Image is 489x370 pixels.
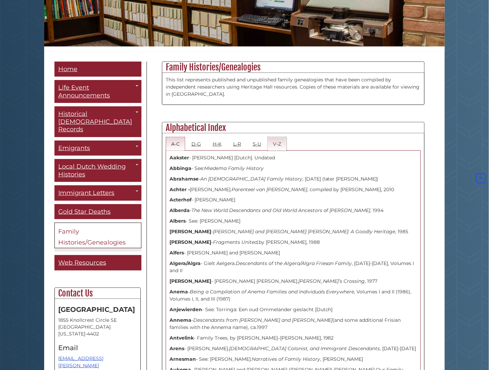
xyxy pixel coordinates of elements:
[170,154,417,161] p: - [PERSON_NAME] [Dutch]. Undated
[58,189,114,197] span: Immigrant Letters
[58,228,126,246] span: Family Histories/Genealogies
[170,356,417,363] p: - See: [PERSON_NAME]. , [PERSON_NAME]
[54,185,141,201] a: Immigrant Letters
[162,62,424,73] h2: Family Histories/Genealogies
[190,289,354,295] i: Being a Compilation of Anema Families and Individuals Everywhere
[170,175,417,183] p: - , [DATE] (later [PERSON_NAME])
[54,62,141,77] a: Home
[170,307,202,313] strong: Anjewierden
[236,261,352,267] i: Descendants of the Algera/Algra Friesan Family
[58,65,77,73] span: Home
[54,141,141,156] a: Emigrants
[170,335,194,341] strong: Antvelink
[193,317,333,323] i: Descendants from [PERSON_NAME] and [PERSON_NAME]
[54,255,141,270] a: Web Resources
[186,137,206,151] a: D-G
[213,229,396,235] i: [PERSON_NAME] and [PERSON_NAME] [PERSON_NAME]: A Goodly Heritage
[58,84,110,99] span: Life Event Announcements
[170,186,417,193] p: [PERSON_NAME]. , compiled by [PERSON_NAME], 2010
[170,345,417,353] p: - [PERSON_NAME]. , [DATE]-[DATE]
[170,218,417,225] p: - See: [PERSON_NAME]
[58,317,137,337] address: 1855 Knollcrest Circle SE [GEOGRAPHIC_DATA][US_STATE]-4402
[170,197,191,203] strong: Acterhof
[228,137,247,151] a: L-R
[229,346,380,352] i: [DEMOGRAPHIC_DATA] Colonist, and Immigrant Descendants
[170,335,417,342] p: - Family Trees, by [PERSON_NAME]–[PERSON_NAME], 1982
[213,239,259,246] i: Fragments United,
[170,278,211,285] strong: [PERSON_NAME]
[58,163,126,178] span: Local Dutch Wedding Histories
[170,289,417,303] p: - , Volumes I and II (1986), Volumes I, II, and III (1987)
[170,218,186,224] strong: Albers
[200,176,302,182] i: An [DEMOGRAPHIC_DATA] Family History
[204,165,264,171] i: Miedema Family History
[170,261,201,267] strong: Algera/Algra
[170,250,417,257] p: - [PERSON_NAME] and [PERSON_NAME]
[170,186,190,193] strong: Achter -
[54,223,141,248] a: Family Histories/Genealogies
[207,137,227,151] a: H-K
[267,137,287,151] a: V-Z
[54,204,141,220] a: Gold Star Deaths
[170,208,190,214] strong: Alberda
[58,344,137,352] h4: Email
[170,250,184,256] strong: Alfers
[58,305,135,314] strong: [GEOGRAPHIC_DATA]
[166,76,421,98] p: This list represents published and unpublished family genealogies that have been compiled by inde...
[170,306,417,314] p: - See: Torringa: Een oud Ommelander geslacht [Dutch]
[298,278,365,285] i: [PERSON_NAME]’s Crossing
[58,208,111,215] span: Gold Star Deaths
[191,208,371,214] i: The New World Descendants and Old World Ancestors of [PERSON_NAME]
[170,239,211,246] strong: [PERSON_NAME]
[170,155,189,161] strong: Aakster
[54,80,141,103] a: Life Event Announcements
[247,137,267,151] a: S-U
[170,176,199,182] strong: Abrahamse
[170,346,184,352] strong: Arens
[170,317,191,323] strong: Annema
[252,356,320,362] i: Narratives of Family History
[58,110,132,133] span: Historical [DEMOGRAPHIC_DATA] Records
[54,159,141,182] a: Local Dutch Wedding Histories
[170,356,196,362] strong: Arnesman
[475,175,487,181] a: Back to Top
[170,229,211,235] strong: [PERSON_NAME]
[55,288,140,299] h2: Contact Us
[58,259,106,266] span: Web Resources
[170,260,417,275] p: - Gielt Aelgera. , [DATE]-[DATE], Volumes I and II
[170,197,417,204] p: - [PERSON_NAME]
[170,228,417,236] p: - , 1985
[170,317,417,331] p: - (and some additional Frisian families with the Annema name), ca.1997
[54,106,141,137] a: Historical [DEMOGRAPHIC_DATA] Records
[170,165,417,172] p: - See:
[170,289,188,295] strong: Anema
[170,278,417,285] p: - [PERSON_NAME] [PERSON_NAME]. , 1977
[170,207,417,214] p: - , 1994
[58,144,90,152] span: Emigrants
[170,165,191,171] strong: Abbinga
[166,137,185,151] a: A-C
[231,186,307,193] i: Parenteel van [PERSON_NAME]
[170,239,417,246] p: - by [PERSON_NAME], 1988
[162,122,424,133] h2: Alphabetical Index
